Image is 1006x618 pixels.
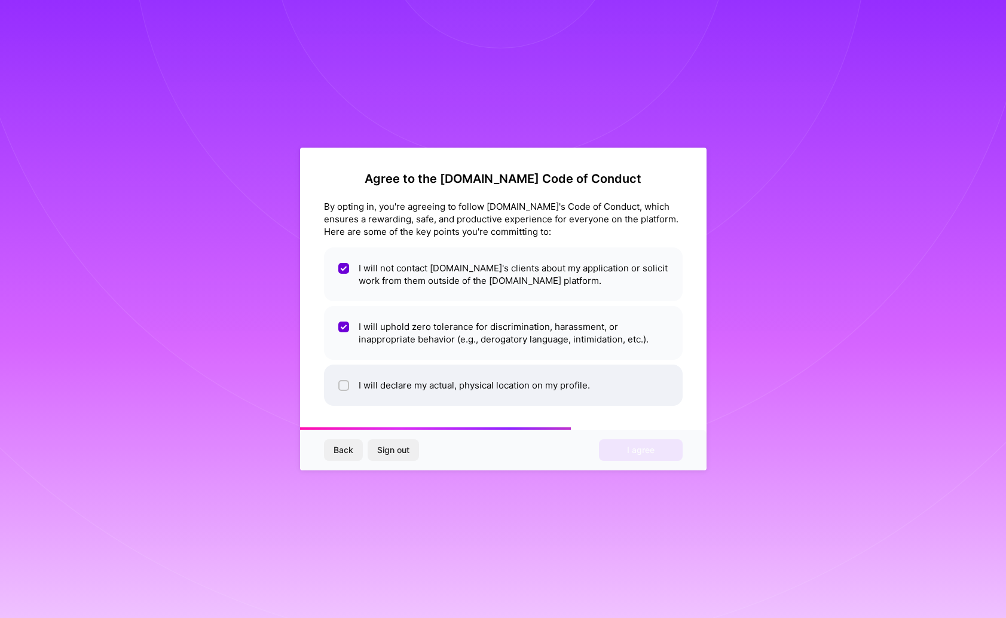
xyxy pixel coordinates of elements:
[324,200,683,238] div: By opting in, you're agreeing to follow [DOMAIN_NAME]'s Code of Conduct, which ensures a rewardin...
[324,172,683,186] h2: Agree to the [DOMAIN_NAME] Code of Conduct
[334,444,353,456] span: Back
[324,365,683,406] li: I will declare my actual, physical location on my profile.
[324,306,683,360] li: I will uphold zero tolerance for discrimination, harassment, or inappropriate behavior (e.g., der...
[368,439,419,461] button: Sign out
[324,247,683,301] li: I will not contact [DOMAIN_NAME]'s clients about my application or solicit work from them outside...
[377,444,409,456] span: Sign out
[324,439,363,461] button: Back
